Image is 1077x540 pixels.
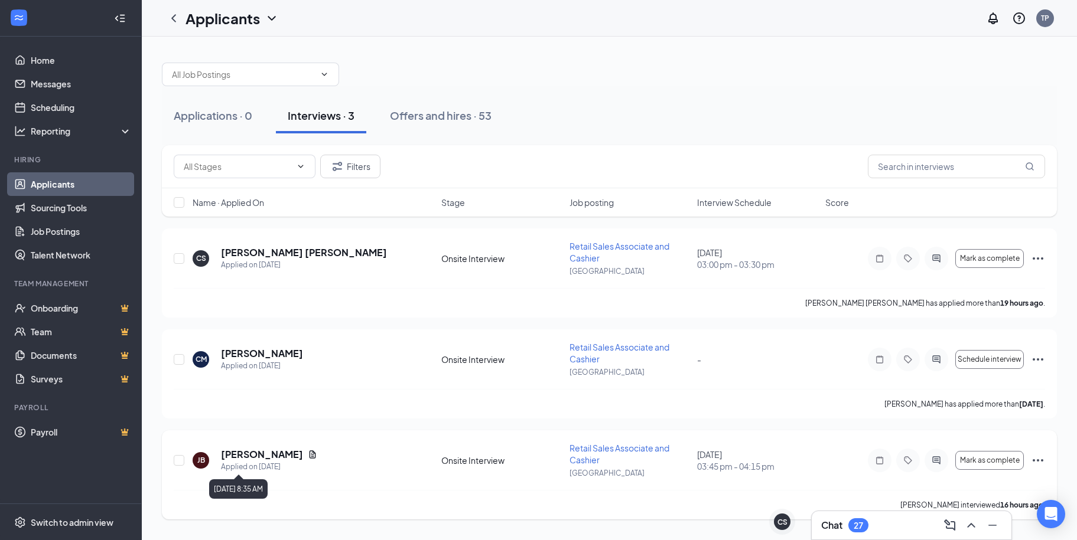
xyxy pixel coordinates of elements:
h5: [PERSON_NAME] [221,448,303,461]
div: Interviews · 3 [288,108,354,123]
div: Reporting [31,125,132,137]
svg: ChevronDown [320,70,329,79]
a: Applicants [31,172,132,196]
svg: ChevronUp [964,518,978,532]
div: [DATE] [697,247,818,270]
svg: Analysis [14,125,26,137]
button: ComposeMessage [941,516,959,535]
svg: ActiveChat [929,355,943,364]
p: [PERSON_NAME] has applied more than . [884,399,1045,409]
span: Job posting [570,197,614,208]
svg: WorkstreamLogo [13,12,25,24]
button: Schedule interview [955,350,1024,369]
button: ChevronUp [962,516,981,535]
b: 19 hours ago [1000,299,1043,307]
a: TeamCrown [31,320,132,343]
span: Mark as complete [960,254,1020,263]
div: 27 [854,521,863,531]
svg: ChevronDown [296,162,305,171]
h1: Applicants [186,8,260,28]
div: TP [1041,13,1049,23]
button: Mark as complete [955,249,1024,268]
a: Messages [31,72,132,96]
svg: Note [873,355,887,364]
span: Stage [441,197,465,208]
div: Open Intercom Messenger [1037,500,1065,528]
svg: MagnifyingGlass [1025,162,1034,171]
span: Retail Sales Associate and Cashier [570,241,669,263]
div: Onsite Interview [441,454,562,466]
input: Search in interviews [868,155,1045,178]
svg: QuestionInfo [1012,11,1026,25]
a: SurveysCrown [31,367,132,391]
svg: Filter [330,159,344,174]
div: Onsite Interview [441,354,562,365]
div: Applications · 0 [174,108,252,123]
svg: ActiveChat [929,456,943,465]
span: 03:45 pm - 04:15 pm [697,460,818,472]
div: CS [196,253,206,263]
p: [GEOGRAPHIC_DATA] [570,468,691,478]
h3: Chat [821,519,842,532]
span: Schedule interview [958,355,1021,364]
a: Talent Network [31,243,132,267]
span: Retail Sales Associate and Cashier [570,443,669,465]
svg: Ellipses [1031,453,1045,467]
h5: [PERSON_NAME] [221,347,303,360]
h5: [PERSON_NAME] [PERSON_NAME] [221,246,387,259]
div: [DATE] [697,449,818,472]
input: All Job Postings [172,68,315,81]
button: Mark as complete [955,451,1024,470]
span: Mark as complete [960,456,1020,464]
p: [PERSON_NAME] interviewed . [900,500,1045,510]
div: Applied on [DATE] [221,461,317,473]
div: Onsite Interview [441,253,562,264]
p: [GEOGRAPHIC_DATA] [570,266,691,276]
svg: ChevronDown [265,11,279,25]
div: Hiring [14,155,129,165]
svg: ActiveChat [929,254,943,263]
div: Offers and hires · 53 [390,108,492,123]
svg: Note [873,254,887,263]
a: Job Postings [31,220,132,243]
span: - [697,354,701,365]
svg: ChevronLeft [167,11,181,25]
svg: Ellipses [1031,352,1045,366]
svg: Tag [901,456,915,465]
span: Retail Sales Associate and Cashier [570,342,669,364]
a: Home [31,48,132,72]
svg: ComposeMessage [943,518,957,532]
div: JB [197,455,205,465]
div: Applied on [DATE] [221,360,303,372]
div: Switch to admin view [31,516,113,528]
input: All Stages [184,160,291,173]
div: Payroll [14,402,129,413]
b: [DATE] [1019,400,1043,408]
div: Applied on [DATE] [221,259,387,271]
span: Score [825,197,849,208]
p: [PERSON_NAME] [PERSON_NAME] has applied more than . [805,298,1045,308]
svg: Minimize [985,518,1000,532]
svg: Document [308,450,317,459]
button: Minimize [983,516,1002,535]
div: Team Management [14,279,129,289]
svg: Settings [14,516,26,528]
a: Sourcing Tools [31,196,132,220]
svg: Tag [901,254,915,263]
span: Interview Schedule [697,197,772,208]
span: 03:00 pm - 03:30 pm [697,258,818,270]
svg: Tag [901,355,915,364]
svg: Ellipses [1031,251,1045,266]
svg: Note [873,456,887,465]
b: 16 hours ago [1000,500,1043,509]
div: [DATE] 8:35 AM [209,479,268,499]
div: CM [196,354,207,364]
a: DocumentsCrown [31,343,132,367]
a: Scheduling [31,96,132,119]
button: Filter Filters [320,155,380,178]
span: Name · Applied On [193,197,264,208]
p: [GEOGRAPHIC_DATA] [570,367,691,377]
svg: Collapse [114,12,126,24]
a: OnboardingCrown [31,296,132,320]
